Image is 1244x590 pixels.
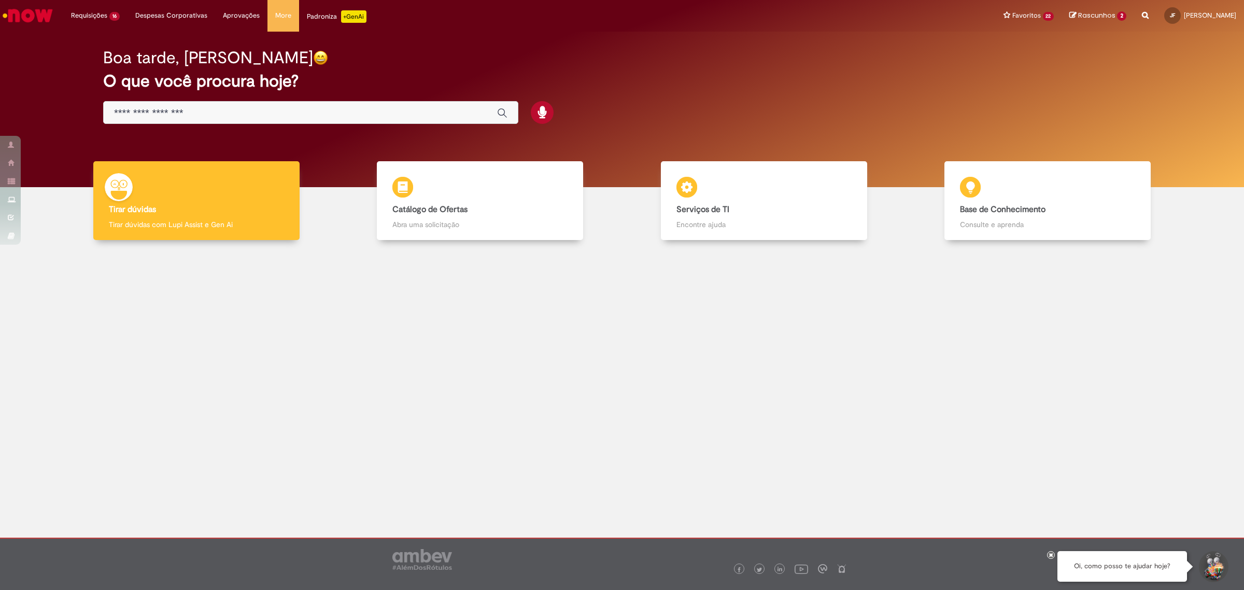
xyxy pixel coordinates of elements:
a: Serviços de TI Encontre ajuda [622,161,906,241]
span: Rascunhos [1078,10,1115,20]
span: More [275,10,291,21]
p: Tirar dúvidas com Lupi Assist e Gen Ai [109,219,284,230]
b: Tirar dúvidas [109,204,156,215]
span: [PERSON_NAME] [1184,11,1236,20]
span: Favoritos [1012,10,1041,21]
span: Requisições [71,10,107,21]
p: +GenAi [341,10,366,23]
p: Abra uma solicitação [392,219,568,230]
img: logo_footer_facebook.png [737,567,742,572]
span: 16 [109,12,120,21]
div: Oi, como posso te ajudar hoje? [1057,551,1187,582]
p: Consulte e aprenda [960,219,1135,230]
a: Tirar dúvidas Tirar dúvidas com Lupi Assist e Gen Ai [54,161,338,241]
a: Rascunhos [1069,11,1126,21]
h2: Boa tarde, [PERSON_NAME] [103,49,313,67]
img: logo_footer_linkedin.png [777,567,783,573]
h2: O que você procura hoje? [103,72,1141,90]
img: happy-face.png [313,50,328,65]
img: ServiceNow [1,5,54,26]
span: 2 [1117,11,1126,21]
button: Iniciar Conversa de Suporte [1197,551,1228,582]
img: logo_footer_workplace.png [818,564,827,573]
span: 22 [1043,12,1054,21]
span: Aprovações [223,10,260,21]
img: logo_footer_youtube.png [795,562,808,575]
b: Serviços de TI [676,204,729,215]
span: Despesas Corporativas [135,10,207,21]
img: logo_footer_twitter.png [757,567,762,572]
a: Catálogo de Ofertas Abra uma solicitação [338,161,623,241]
a: Base de Conhecimento Consulte e aprenda [906,161,1190,241]
div: Padroniza [307,10,366,23]
b: Base de Conhecimento [960,204,1045,215]
p: Encontre ajuda [676,219,852,230]
span: JF [1170,12,1175,19]
img: logo_footer_ambev_rotulo_gray.png [392,549,452,570]
b: Catálogo de Ofertas [392,204,468,215]
img: logo_footer_naosei.png [837,564,846,573]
